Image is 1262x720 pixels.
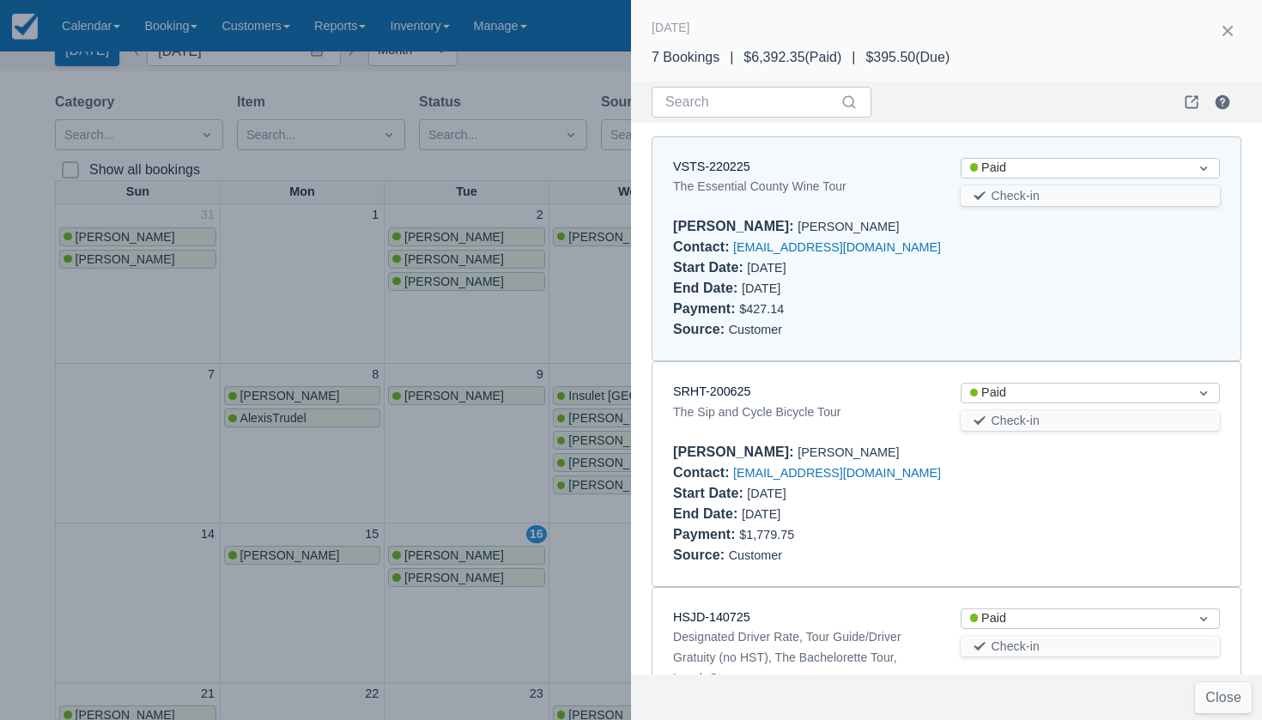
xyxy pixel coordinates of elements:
a: VSTS-220225 [673,160,750,173]
a: HSJD-140725 [673,610,750,624]
button: Check-in [961,185,1221,206]
div: Start Date : [673,486,747,500]
div: Payment : [673,301,739,316]
div: | [719,47,743,68]
button: Close [1195,682,1252,713]
a: [EMAIL_ADDRESS][DOMAIN_NAME] [733,466,941,480]
div: [DATE] [673,278,933,299]
a: SRHT-200625 [673,384,750,398]
div: $1,779.75 [673,524,1220,545]
div: [DATE] [673,483,933,504]
div: 7 Bookings [652,47,719,68]
a: [EMAIL_ADDRESS][DOMAIN_NAME] [733,240,941,254]
div: $395.50 ( Due ) [865,47,950,68]
div: The Sip and Cycle Bicycle Tour [673,402,933,422]
div: Paid [970,159,1180,178]
span: Dropdown icon [1195,160,1212,177]
div: Payment : [673,527,739,542]
div: Customer [673,319,1220,340]
button: Check-in [961,410,1221,431]
div: Source : [673,548,729,562]
div: [DATE] [673,257,933,278]
div: Start Date : [673,260,747,275]
div: [PERSON_NAME] : [673,219,798,233]
div: Designated Driver Rate, Tour Guide/Driver Gratuity (no HST), The Bachelorette Tour, Lunch Stop [673,626,933,688]
div: Customer [673,545,1220,566]
div: Paid [970,609,1180,628]
div: Contact : [673,239,733,254]
span: Dropdown icon [1195,384,1212,402]
div: Paid [970,384,1180,402]
div: [DATE] [652,17,690,38]
div: [PERSON_NAME] [673,442,1220,463]
div: [DATE] [673,504,933,524]
button: Check-in [961,636,1221,656]
div: Source : [673,322,729,336]
span: Dropdown icon [1195,610,1212,627]
div: Contact : [673,465,733,480]
div: The Essential County Wine Tour [673,176,933,197]
div: [PERSON_NAME] : [673,445,798,459]
div: | [841,47,865,68]
input: Search [665,87,837,118]
div: [PERSON_NAME] [673,216,1220,237]
div: $6,392.35 ( Paid ) [743,47,841,68]
div: End Date : [673,506,742,521]
div: $427.14 [673,299,1220,319]
div: End Date : [673,281,742,295]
